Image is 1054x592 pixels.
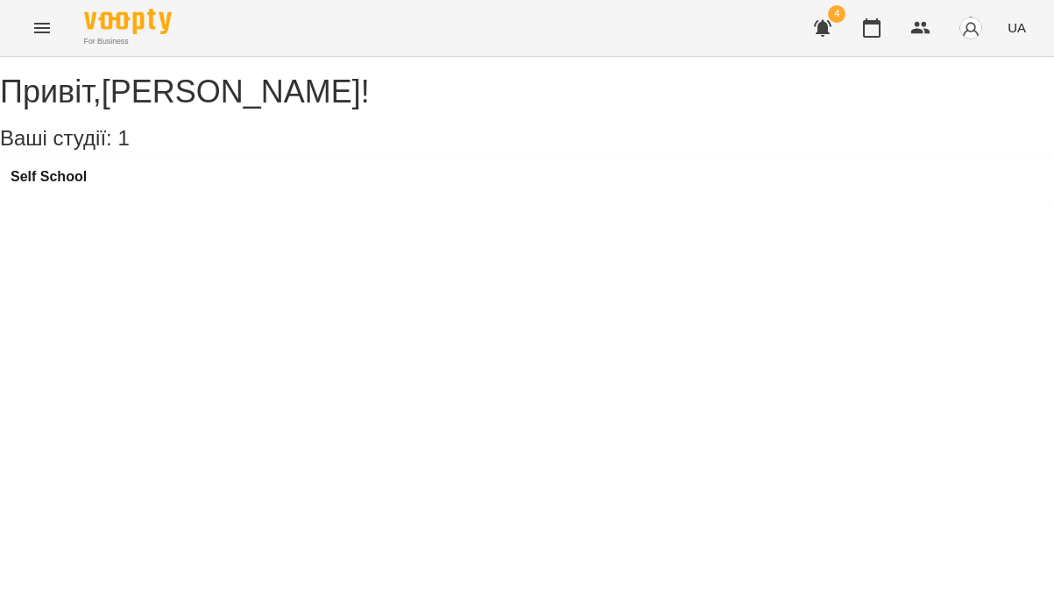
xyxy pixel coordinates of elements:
[1001,11,1033,44] button: UA
[84,9,172,34] img: Voopty Logo
[1008,18,1026,37] span: UA
[959,16,983,40] img: avatar_s.png
[21,7,63,49] button: Menu
[117,126,129,150] span: 1
[11,169,87,185] a: Self School
[84,36,172,47] span: For Business
[828,5,845,23] span: 4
